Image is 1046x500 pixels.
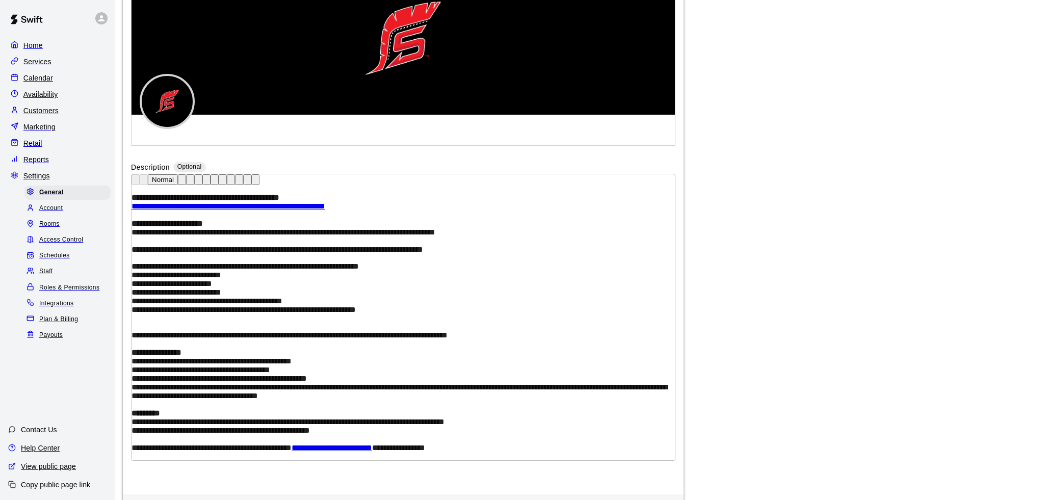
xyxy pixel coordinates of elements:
[39,188,64,198] span: General
[24,217,111,231] div: Rooms
[39,219,60,229] span: Rooms
[23,171,50,181] p: Settings
[24,281,111,295] div: Roles & Permissions
[39,283,99,293] span: Roles & Permissions
[39,267,53,277] span: Staff
[39,330,63,340] span: Payouts
[132,174,140,185] button: Undo
[24,233,111,247] div: Access Control
[23,73,53,83] p: Calendar
[39,314,78,325] span: Plan & Billing
[211,174,219,185] button: Insert Code
[24,296,115,311] a: Integrations
[23,138,42,148] p: Retail
[8,70,107,86] a: Calendar
[152,176,174,183] span: Normal
[8,168,107,183] a: Settings
[39,299,74,309] span: Integrations
[24,265,111,279] div: Staff
[24,312,111,327] div: Plan & Billing
[140,174,148,185] button: Redo
[194,174,202,185] button: Format Underline
[23,57,51,67] p: Services
[131,162,170,174] label: Description
[39,251,70,261] span: Schedules
[23,154,49,165] p: Reports
[24,185,115,200] a: General
[23,106,59,116] p: Customers
[24,264,115,280] a: Staff
[8,38,107,53] a: Home
[24,232,115,248] a: Access Control
[24,249,111,263] div: Schedules
[235,174,243,185] button: Center Align
[243,174,251,185] button: Right Align
[177,163,202,170] span: Optional
[21,443,60,453] p: Help Center
[23,89,58,99] p: Availability
[24,327,115,343] a: Payouts
[178,174,186,185] button: Format Bold
[8,54,107,69] a: Services
[23,122,56,132] p: Marketing
[21,461,76,471] p: View public page
[24,328,111,343] div: Payouts
[8,87,107,102] a: Availability
[24,311,115,327] a: Plan & Billing
[39,235,83,245] span: Access Control
[21,425,57,435] p: Contact Us
[23,40,43,50] p: Home
[24,248,115,264] a: Schedules
[24,200,115,216] a: Account
[8,152,107,167] a: Reports
[251,174,259,185] button: Justify Align
[39,203,63,214] span: Account
[24,297,111,311] div: Integrations
[227,174,235,185] button: Left Align
[24,201,111,216] div: Account
[148,174,178,185] button: Formatting Options
[24,280,115,296] a: Roles & Permissions
[21,480,90,490] p: Copy public page link
[24,186,111,200] div: General
[8,119,107,135] a: Marketing
[8,103,107,118] a: Customers
[219,174,227,185] button: Insert Link
[24,217,115,232] a: Rooms
[202,174,211,185] button: Format Strikethrough
[8,136,107,151] a: Retail
[186,174,194,185] button: Format Italics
